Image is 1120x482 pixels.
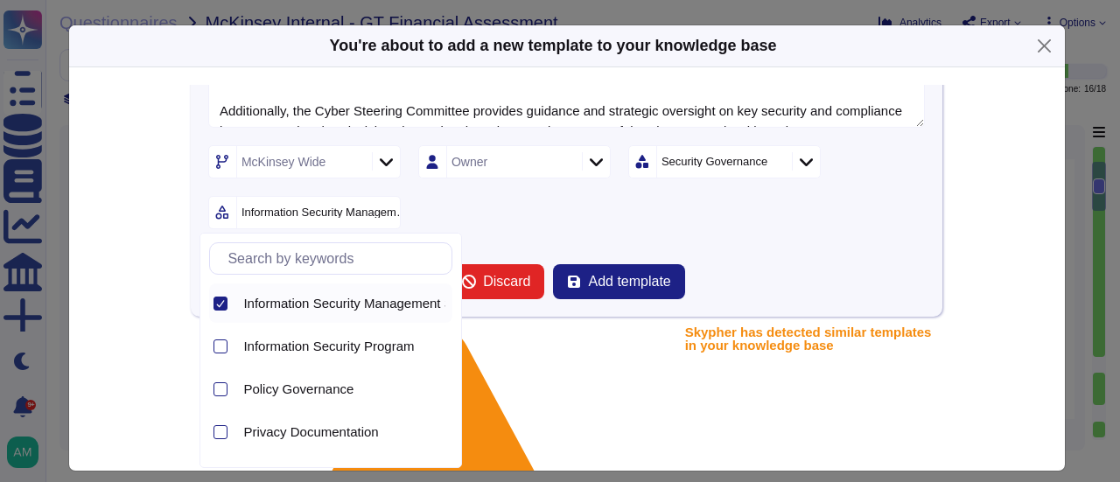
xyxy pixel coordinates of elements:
[448,264,544,299] button: Discard
[588,275,670,289] span: Add template
[661,156,767,167] div: Security Governance
[243,381,353,397] span: Policy Governance
[243,339,414,354] span: Information Security Program
[243,381,445,397] div: Policy Governance
[243,339,445,354] div: Information Security Program
[329,37,776,54] b: You're about to add a new template to your knowledge base
[243,424,445,440] div: Privacy Documentation
[451,156,487,168] div: Owner
[241,206,410,218] div: Information Security Management System
[243,424,378,440] span: Privacy Documentation
[236,326,452,366] div: Information Security Program
[241,156,325,168] div: McKinsey Wide
[219,243,451,274] input: Search by keywords
[553,264,684,299] button: Add template
[483,275,530,289] span: Discard
[1031,32,1058,59] button: Close
[236,283,452,323] div: Information Security Management System
[243,296,487,311] span: Information Security Management System
[236,412,452,451] div: Privacy Documentation
[236,369,452,409] div: Policy Governance
[243,296,445,311] div: Information Security Management System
